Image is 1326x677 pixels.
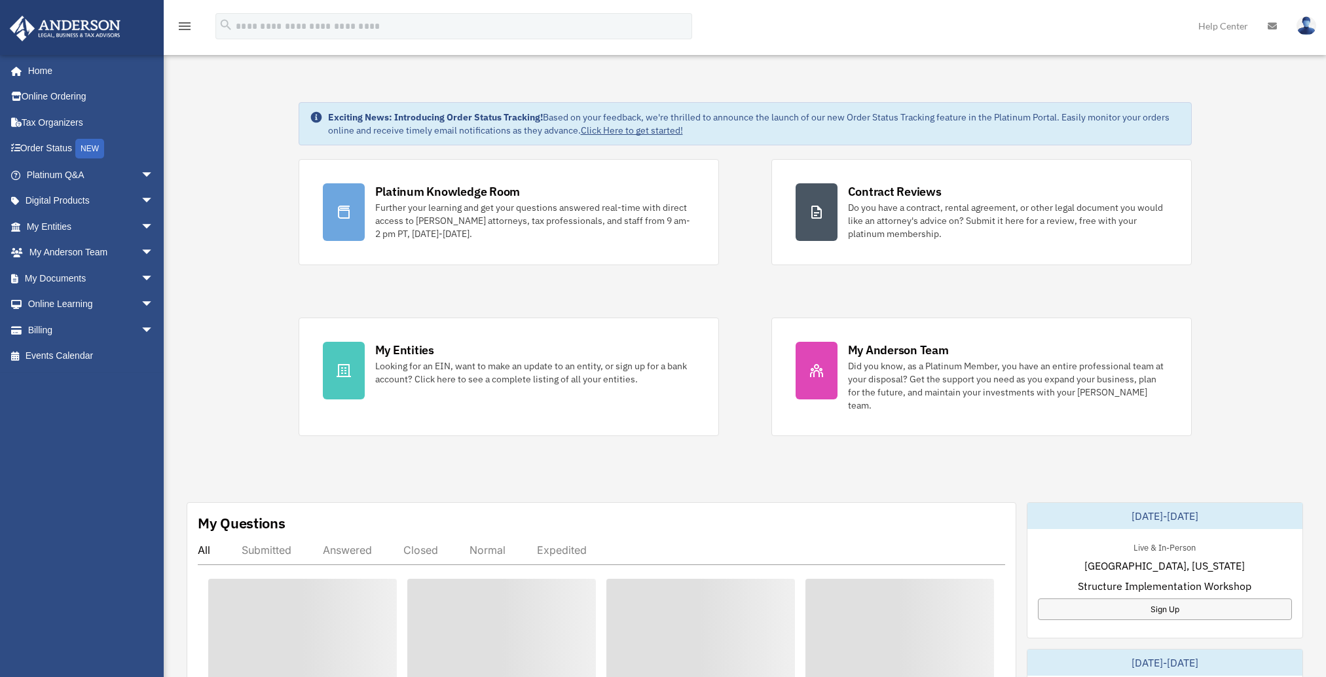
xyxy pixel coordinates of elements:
[581,124,683,136] a: Click Here to get started!
[141,317,167,344] span: arrow_drop_down
[1038,598,1292,620] a: Sign Up
[9,291,174,318] a: Online Learningarrow_drop_down
[771,318,1192,436] a: My Anderson Team Did you know, as a Platinum Member, you have an entire professional team at your...
[141,240,167,266] span: arrow_drop_down
[198,513,285,533] div: My Questions
[242,543,291,557] div: Submitted
[1297,16,1316,35] img: User Pic
[1123,540,1206,553] div: Live & In-Person
[1078,578,1251,594] span: Structure Implementation Workshop
[141,162,167,189] span: arrow_drop_down
[177,23,193,34] a: menu
[1084,558,1245,574] span: [GEOGRAPHIC_DATA], [US_STATE]
[9,188,174,214] a: Digital Productsarrow_drop_down
[537,543,587,557] div: Expedited
[141,265,167,292] span: arrow_drop_down
[9,136,174,162] a: Order StatusNEW
[9,109,174,136] a: Tax Organizers
[75,139,104,158] div: NEW
[375,201,695,240] div: Further your learning and get your questions answered real-time with direct access to [PERSON_NAM...
[198,543,210,557] div: All
[848,201,1168,240] div: Do you have a contract, rental agreement, or other legal document you would like an attorney's ad...
[848,183,942,200] div: Contract Reviews
[848,342,949,358] div: My Anderson Team
[9,343,174,369] a: Events Calendar
[299,159,719,265] a: Platinum Knowledge Room Further your learning and get your questions answered real-time with dire...
[328,111,1181,137] div: Based on your feedback, we're thrilled to announce the launch of our new Order Status Tracking fe...
[328,111,543,123] strong: Exciting News: Introducing Order Status Tracking!
[219,18,233,32] i: search
[771,159,1192,265] a: Contract Reviews Do you have a contract, rental agreement, or other legal document you would like...
[375,183,521,200] div: Platinum Knowledge Room
[1027,650,1302,676] div: [DATE]-[DATE]
[375,359,695,386] div: Looking for an EIN, want to make an update to an entity, or sign up for a bank account? Click her...
[9,265,174,291] a: My Documentsarrow_drop_down
[9,213,174,240] a: My Entitiesarrow_drop_down
[9,240,174,266] a: My Anderson Teamarrow_drop_down
[323,543,372,557] div: Answered
[403,543,438,557] div: Closed
[141,188,167,215] span: arrow_drop_down
[9,84,174,110] a: Online Ordering
[141,291,167,318] span: arrow_drop_down
[177,18,193,34] i: menu
[6,16,124,41] img: Anderson Advisors Platinum Portal
[9,58,167,84] a: Home
[9,317,174,343] a: Billingarrow_drop_down
[1027,503,1302,529] div: [DATE]-[DATE]
[299,318,719,436] a: My Entities Looking for an EIN, want to make an update to an entity, or sign up for a bank accoun...
[848,359,1168,412] div: Did you know, as a Platinum Member, you have an entire professional team at your disposal? Get th...
[375,342,434,358] div: My Entities
[9,162,174,188] a: Platinum Q&Aarrow_drop_down
[141,213,167,240] span: arrow_drop_down
[470,543,506,557] div: Normal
